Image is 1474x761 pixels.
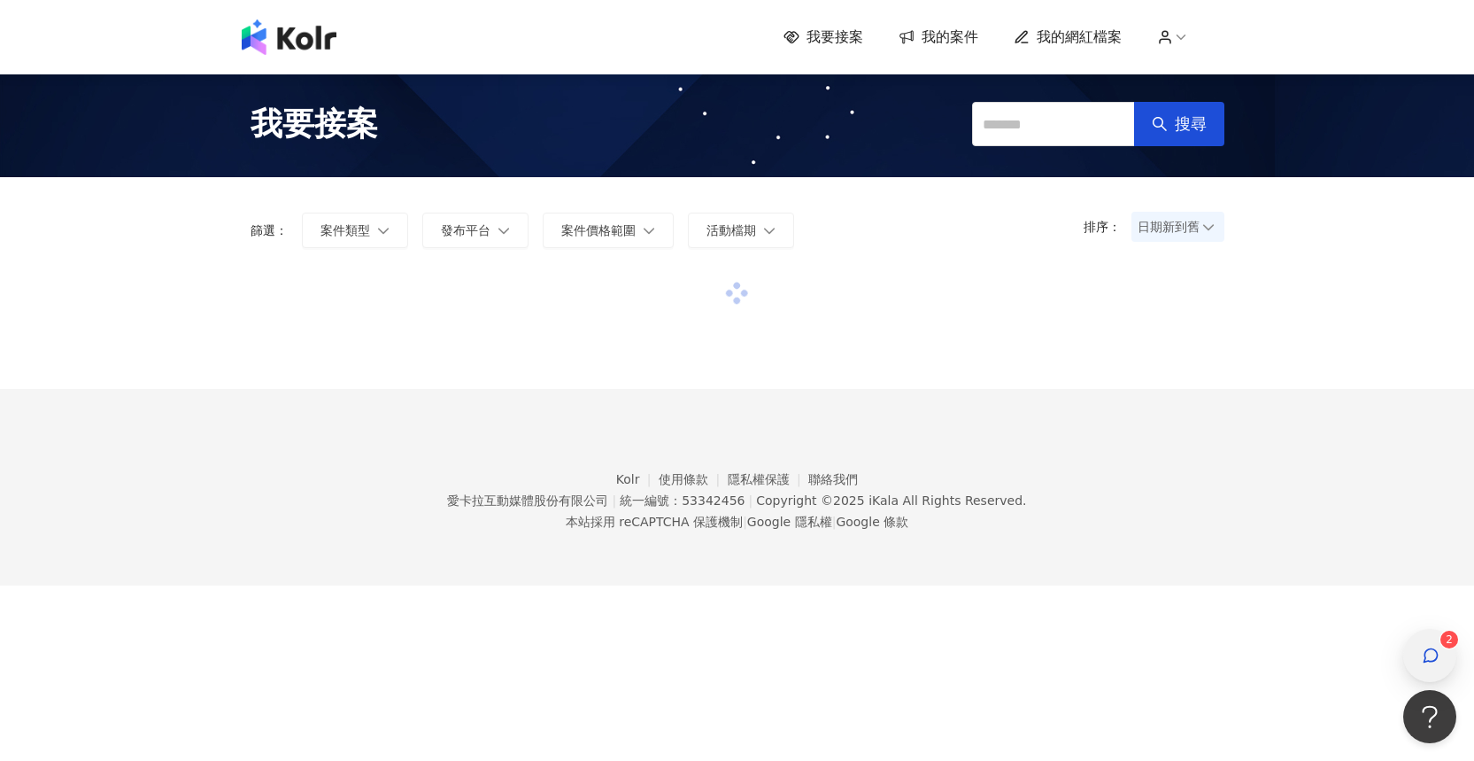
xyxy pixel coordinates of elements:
span: 活動檔期 [706,223,756,237]
span: | [743,515,747,529]
a: 我的網紅檔案 [1014,27,1122,47]
span: 發布平台 [441,223,490,237]
button: 發布平台 [422,213,529,248]
span: 我的案件 [922,27,978,47]
p: 排序： [1084,220,1131,234]
sup: 2 [1440,631,1458,648]
span: 我要接案 [806,27,863,47]
button: 活動檔期 [688,213,794,248]
span: 案件類型 [320,223,370,237]
button: 案件價格範圍 [543,213,674,248]
a: Google 隱私權 [747,515,832,529]
a: Kolr [616,472,659,486]
button: 案件類型 [302,213,408,248]
p: 篩選： [251,223,288,237]
a: Google 條款 [836,515,908,529]
span: | [748,493,752,508]
div: Copyright © 2025 All Rights Reserved. [756,493,1026,508]
a: 使用條款 [659,472,728,486]
a: 我要接案 [783,27,863,47]
a: 我的案件 [899,27,978,47]
span: | [612,493,616,508]
span: 日期新到舊 [1138,214,1218,240]
button: 搜尋 [1134,102,1224,146]
span: | [832,515,837,529]
span: search [1152,116,1168,132]
span: 搜尋 [1175,114,1207,134]
div: 統一編號：53342456 [620,493,745,508]
span: 案件價格範圍 [561,223,636,237]
button: 2 [1403,629,1456,682]
iframe: Help Scout Beacon - Open [1403,690,1456,743]
span: 2 [1446,633,1453,646]
span: 本站採用 reCAPTCHA 保護機制 [566,511,908,532]
span: 我的網紅檔案 [1037,27,1122,47]
img: logo [242,19,336,55]
a: 聯絡我們 [808,472,858,486]
span: 我要接案 [251,102,378,146]
a: iKala [868,493,899,508]
a: 隱私權保護 [728,472,809,486]
div: 愛卡拉互動媒體股份有限公司 [447,493,608,508]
